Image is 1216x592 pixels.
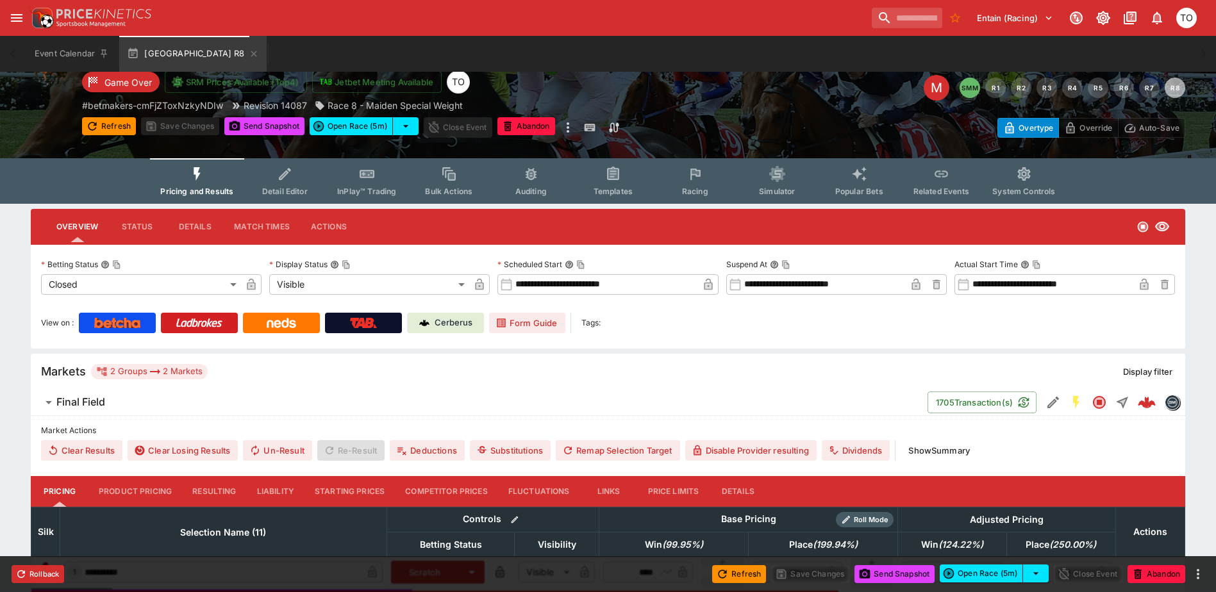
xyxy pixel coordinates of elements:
div: 2 Groups 2 Markets [96,364,203,379]
span: Mark an event as closed and abandoned. [1128,566,1185,579]
button: Display StatusCopy To Clipboard [330,260,339,269]
button: R4 [1062,78,1083,98]
span: System Controls [992,186,1055,196]
button: select merge strategy [1023,564,1049,582]
div: d9384b9e-226b-4898-8a93-a4d0dc7639c7 [1138,393,1156,411]
span: Popular Bets [835,186,883,196]
span: Auditing [515,186,547,196]
svg: Visible [1154,219,1170,234]
span: excl. Emergencies (124.22%) [907,537,997,552]
button: more [560,117,576,138]
button: R8 [1165,78,1185,98]
div: betmakers [1165,395,1180,410]
p: Auto-Save [1139,121,1179,135]
p: Betting Status [41,259,98,270]
div: Visible [269,274,469,295]
button: open drawer [5,6,28,29]
em: ( 250.00 %) [1049,537,1096,552]
img: Ladbrokes [176,318,222,328]
button: Abandon [497,117,555,135]
div: split button [310,117,419,135]
h5: Markets [41,364,86,379]
button: SMM [960,78,980,98]
button: Open Race (5m) [310,117,393,135]
em: ( 99.95 %) [662,537,703,552]
button: Substitutions [470,440,551,461]
button: Notifications [1145,6,1169,29]
button: R5 [1088,78,1108,98]
a: Form Guide [489,313,565,333]
button: Open Race (5m) [940,564,1023,582]
p: Suspend At [726,259,767,270]
button: more [1190,566,1206,582]
button: Overtype [997,118,1059,138]
button: Event Calendar [27,36,117,72]
div: Show/hide Price Roll mode configuration. [836,512,894,527]
img: jetbet-logo.svg [319,76,332,88]
button: Overview [46,211,108,242]
button: Send Snapshot [854,565,935,583]
em: ( 124.22 %) [938,537,983,552]
svg: Closed [1137,220,1149,233]
span: Selection Name (11) [166,525,280,540]
button: Price Limits [638,476,710,507]
button: SRM Prices Available (Top4) [165,71,307,93]
span: Pricing and Results [160,186,233,196]
span: Re-Result [317,440,385,461]
img: Cerberus [419,318,429,328]
button: SGM Enabled [1065,391,1088,414]
button: Send Snapshot [224,117,304,135]
label: Tags: [581,313,601,333]
span: Simulator [759,186,795,196]
img: Betcha [94,318,140,328]
button: Bulk edit [506,511,523,528]
div: Base Pricing [716,511,781,527]
span: Betting Status [406,537,496,552]
th: Adjusted Pricing [897,507,1115,532]
button: Clear Results [41,440,122,461]
button: ShowSummary [901,440,978,461]
button: R1 [985,78,1006,98]
button: Auto-Save [1118,118,1185,138]
span: Detail Editor [262,186,308,196]
input: search [872,8,942,28]
button: R6 [1113,78,1134,98]
a: Cerberus [407,313,484,333]
div: Edit Meeting [924,75,949,101]
th: Silk [31,507,60,556]
button: Copy To Clipboard [781,260,790,269]
button: Straight [1111,391,1134,414]
button: Details [166,211,224,242]
img: Neds [267,318,296,328]
img: TabNZ [350,318,377,328]
button: Pricing [31,476,88,507]
button: Rollback [12,565,64,583]
button: Starting Prices [304,476,395,507]
p: Race 8 - Maiden Special Weight [328,99,463,112]
p: Copy To Clipboard [82,99,223,112]
span: Racing [682,186,708,196]
button: Dividends [822,440,890,461]
p: Display Status [269,259,328,270]
img: betmakers [1165,395,1179,409]
p: Game Over [104,76,152,89]
button: Edit Detail [1042,391,1065,414]
em: ( 199.94 %) [813,537,858,552]
svg: Closed [1092,395,1107,410]
label: Market Actions [41,421,1175,440]
button: select merge strategy [393,117,419,135]
button: Disable Provider resulting [685,440,817,461]
button: Suspend AtCopy To Clipboard [770,260,779,269]
button: Override [1058,118,1118,138]
div: Event type filters [150,158,1065,204]
label: View on : [41,313,74,333]
th: Controls [387,507,599,532]
button: Select Tenant [969,8,1061,28]
nav: pagination navigation [960,78,1185,98]
span: excl. Emergencies (199.94%) [775,537,872,552]
div: Closed [41,274,241,295]
button: Display filter [1115,361,1180,382]
a: d9384b9e-226b-4898-8a93-a4d0dc7639c7 [1134,390,1160,415]
span: excl. Emergencies (99.95%) [631,537,717,552]
p: Actual Start Time [954,259,1018,270]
